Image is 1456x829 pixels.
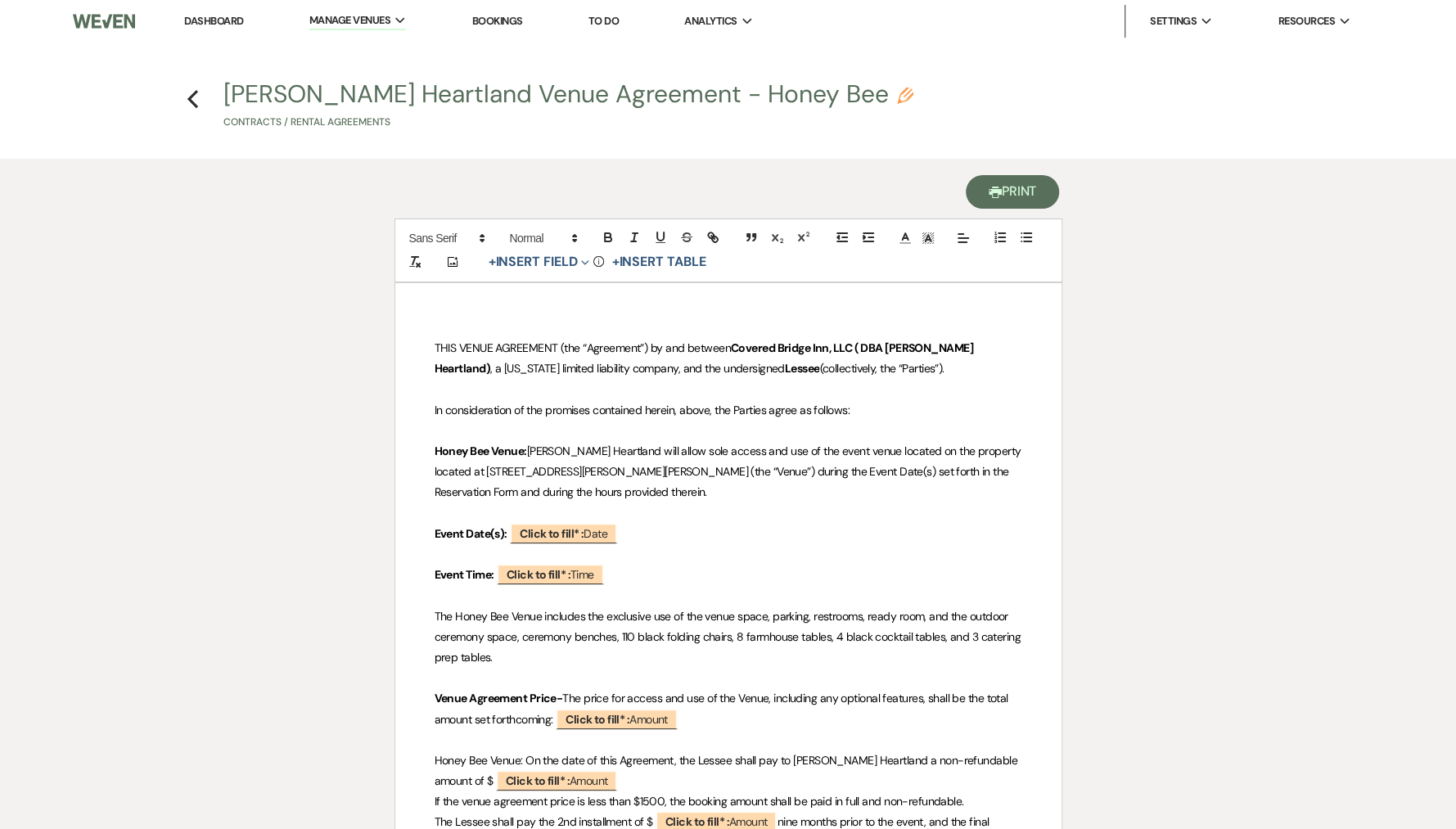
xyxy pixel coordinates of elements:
button: Print [966,175,1060,209]
b: Click to fill* : [665,814,729,829]
img: Weven Logo [73,4,135,38]
button: [PERSON_NAME] Heartland Venue Agreement - Honey BeeContracts / Rental Agreements [223,82,913,130]
a: To Do [588,14,619,28]
span: Header Formats [503,228,583,248]
span: + [611,255,619,268]
span: Amount [556,709,678,729]
span: Alignment [952,228,975,248]
span: Text Background Color [917,228,940,248]
strong: Event Time: [435,567,494,582]
a: Bookings [472,14,523,28]
span: THIS VENUE AGREEMENT (the “Agreement”) by and between [435,340,731,355]
span: If the venue agreement price is less than $1500, the booking amount shall be paid in full and non... [435,794,964,809]
a: Dashboard [184,14,243,28]
strong: Lessee [785,361,820,376]
span: Settings [1150,13,1197,29]
span: Time [497,564,604,584]
span: The price for access and use of the Venue, including any optional features, shall be the total am... [435,691,1012,726]
span: Amount [496,770,618,791]
span: + [489,255,496,268]
button: Insert Field [483,252,596,272]
strong: Honey Bee Venue: [435,444,527,458]
span: In consideration of the promises contained herein, above, the Parties agree as follows: [435,403,850,417]
span: Text Color [894,228,917,248]
b: Click to fill* : [566,712,629,727]
span: [PERSON_NAME] Heartland will allow sole access and use of the event venue located on the property... [435,444,1024,499]
span: Manage Venues [309,12,390,29]
span: Honey Bee Venue: On the date of this Agreement, the Lessee shall pay to [PERSON_NAME] Heartland a... [435,753,1021,788]
button: +Insert Table [606,252,711,272]
b: Click to fill* : [520,526,584,541]
span: The Lessee shall pay the 2nd installment of $ [435,814,653,829]
b: Click to fill* : [507,567,570,582]
span: Analytics [684,13,737,29]
span: Resources [1278,13,1334,29]
strong: Event Date(s): [435,526,507,541]
span: Date [510,523,617,543]
span: , a [US_STATE] limited liability company, and the undersigned [490,361,785,376]
span: (collectively, the “Parties”). [819,361,944,376]
b: Click to fill* : [506,773,570,788]
span: The Honey Bee Venue includes the exclusive use of the venue space, parking, restrooms, ready room... [435,609,1024,665]
strong: Venue Agreement Price- [435,691,563,705]
p: Contracts / Rental Agreements [223,115,913,130]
